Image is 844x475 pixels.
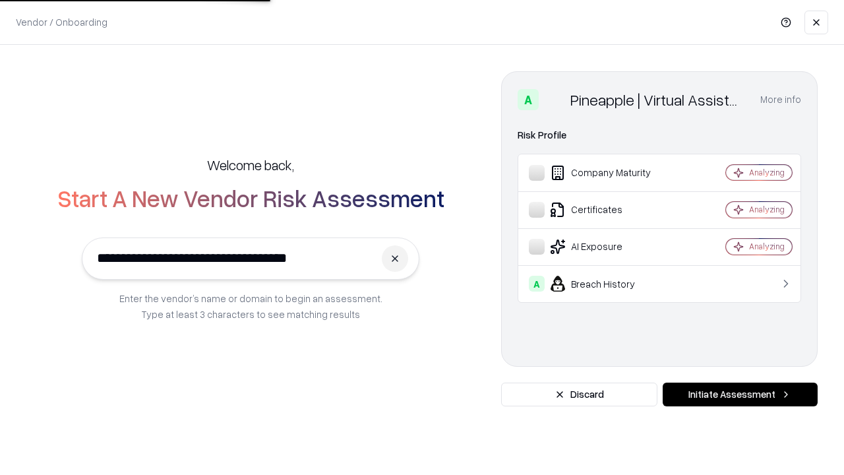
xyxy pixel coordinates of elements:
[663,383,818,406] button: Initiate Assessment
[760,88,801,111] button: More info
[16,15,107,29] p: Vendor / Onboarding
[529,276,545,292] div: A
[518,127,801,143] div: Risk Profile
[518,89,539,110] div: A
[570,89,744,110] div: Pineapple | Virtual Assistant Agency
[529,239,686,255] div: AI Exposure
[207,156,294,174] h5: Welcome back,
[501,383,657,406] button: Discard
[749,167,785,178] div: Analyzing
[529,276,686,292] div: Breach History
[529,202,686,218] div: Certificates
[544,89,565,110] img: Pineapple | Virtual Assistant Agency
[749,204,785,215] div: Analyzing
[529,165,686,181] div: Company Maturity
[749,241,785,252] div: Analyzing
[57,185,444,211] h2: Start A New Vendor Risk Assessment
[119,290,382,322] p: Enter the vendor’s name or domain to begin an assessment. Type at least 3 characters to see match...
